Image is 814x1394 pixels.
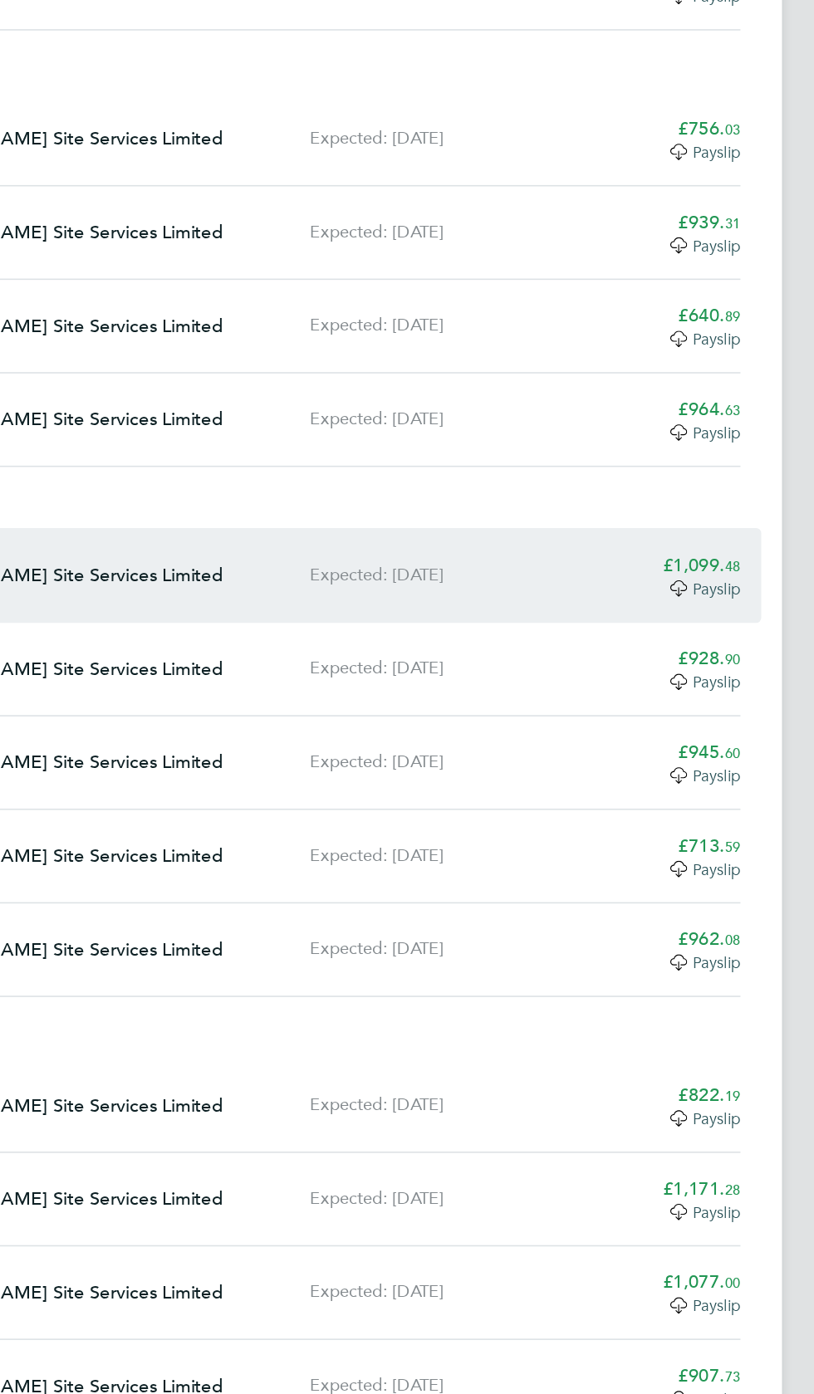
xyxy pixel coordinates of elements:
span: CL [124,945,140,963]
div: Expected: [DATE] [424,828,600,841]
div: Expected: [DATE] [424,51,600,64]
span: Payslip [669,218,699,232]
span: 08 [689,1001,699,1014]
span: 60 [689,882,699,894]
span: CL [124,1164,140,1182]
span: 59 [689,942,699,954]
a: CL[PERSON_NAME] Site Services LimitedExpected: [DATE]£821.08Payslip [101,366,713,427]
app-decimal: £1,190. [650,103,699,118]
span: 92 [689,324,699,336]
span: CL [124,606,140,624]
app-decimal: £1,059. [650,262,699,277]
div: [PERSON_NAME] Site Services Limited [161,826,424,843]
h3: May [108,1044,145,1084]
span: Payslip [669,119,699,132]
span: Payslip [669,1235,699,1248]
div: Carmichael Site Services Limited [115,100,148,134]
a: CL[PERSON_NAME] Site Services LimitedExpected: [DATE]£1,059.50Payslip [101,247,713,307]
div: Expected: [DATE] [424,110,600,124]
div: Carmichael Site Services Limited [115,1216,148,1250]
div: [PERSON_NAME] Site Services Limited [161,328,424,345]
div: Carmichael Site Services Limited [115,818,148,851]
app-decimal: £633. [660,1378,699,1393]
app-decimal: £768. [660,322,699,337]
span: CL [124,546,140,565]
span: CL [124,267,140,286]
span: Payslip [669,59,699,72]
span: Payslip [669,1015,699,1029]
app-decimal: £1,171. [650,1159,699,1174]
span: 48 [689,762,699,775]
a: CL[PERSON_NAME] Site Services LimitedExpected: [DATE]£1,190.75Payslip [101,87,713,148]
div: [PERSON_NAME] Site Services Limited [161,388,424,404]
div: Carmichael Site Services Limited [115,658,148,692]
span: 03 [689,483,699,496]
div: [PERSON_NAME] Site Services Limited [161,1005,424,1022]
a: CL[PERSON_NAME] Site Services LimitedExpected: [DATE]£962.08Payslip [101,984,713,1044]
div: Carmichael Site Services Limited [115,260,148,293]
app-decimal: £964. [660,661,699,676]
div: Expected: [DATE] [424,768,600,781]
div: [PERSON_NAME] Site Services Limited [161,1225,424,1241]
div: Carmichael Site Services Limited [115,320,148,353]
a: CL[PERSON_NAME] Site Services LimitedExpected: [DATE]£945.60Payslip [101,864,713,925]
div: Carmichael Site Services Limited [115,1097,148,1130]
div: [PERSON_NAME] Site Services Limited [161,766,424,783]
div: Expected: [DATE] [424,1167,600,1180]
div: Expected: [DATE] [424,1107,600,1120]
span: 73 [689,1280,699,1293]
span: CL [124,666,140,684]
div: Expected: [DATE] [424,947,600,961]
div: Expected: [DATE] [424,549,600,562]
span: CL [124,108,140,126]
div: Carmichael Site Services Limited [115,41,148,74]
span: CL [124,765,140,784]
span: Payslip [669,836,699,849]
span: Payslip [669,1115,699,1128]
app-decimal: £822. [660,1099,699,1114]
app-decimal: £713. [660,940,699,955]
span: 08 [689,384,699,396]
div: Carmichael Site Services Limited [115,997,148,1030]
span: Payslip [669,338,699,351]
span: CL [124,208,140,226]
h3: June [108,706,150,746]
span: 00 [689,1220,699,1233]
a: CL[PERSON_NAME] Site Services LimitedExpected: [DATE]£653.37Payslip [101,27,713,88]
app-decimal: £1,099. [650,761,699,775]
span: 31 [689,543,699,555]
div: [PERSON_NAME] Site Services Limited [161,487,424,504]
div: Carmichael Site Services Limited [115,200,148,233]
span: CL [124,327,140,345]
span: Payslip [669,557,699,570]
span: Payslip [669,617,699,630]
div: [PERSON_NAME] Site Services Limited [161,607,424,624]
div: Expected: [DATE] [424,489,600,502]
app-decimal: £907. [660,1279,699,1294]
div: Expected: [DATE] [424,1226,600,1240]
span: 75 [689,105,699,117]
span: Payslip [669,776,699,790]
span: Payslip [669,896,699,909]
div: Carmichael Site Services Limited [115,539,148,572]
app-decimal: £874. [660,203,699,218]
span: Payslip [669,398,699,411]
a: CL[PERSON_NAME] Site Services LimitedExpected: [DATE]£928.90Payslip [101,805,713,865]
div: Expected: [DATE] [424,389,600,403]
span: 32 [689,1380,699,1392]
div: [PERSON_NAME] Site Services Limited [161,109,424,125]
div: Carmichael Site Services Limited [115,878,148,911]
span: Payslip [669,677,699,690]
span: CL [124,48,140,66]
div: [PERSON_NAME] Site Services Limited [161,886,424,902]
span: CL [124,1224,140,1242]
div: Expected: [DATE] [424,1007,600,1020]
span: 28 [689,1161,699,1173]
app-decimal: £640. [660,601,699,616]
app-decimal: £939. [660,541,699,556]
div: Carmichael Site Services Limited [115,1276,148,1309]
a: CL[PERSON_NAME] Site Services LimitedExpected: [DATE]£939.31Payslip [101,526,713,586]
span: CL [124,487,140,505]
div: Carmichael Site Services Limited [115,479,148,512]
span: Payslip [669,497,699,511]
